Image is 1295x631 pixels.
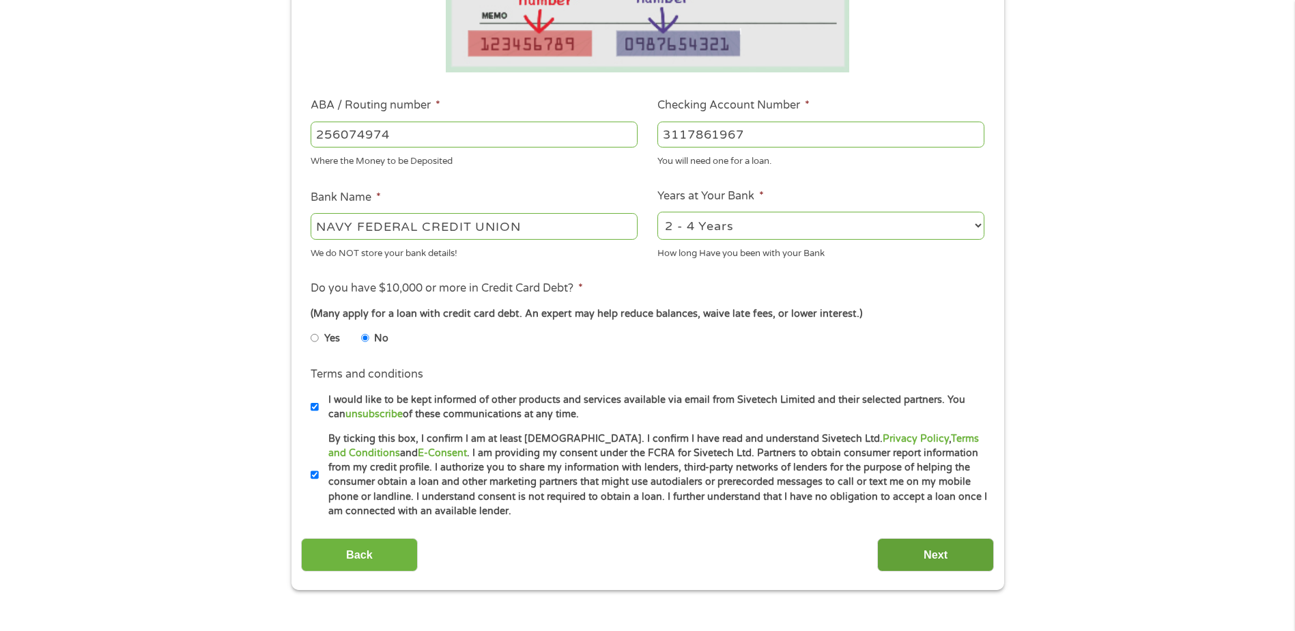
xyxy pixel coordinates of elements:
div: (Many apply for a loan with credit card debt. An expert may help reduce balances, waive late fees... [311,307,984,322]
input: Next [877,538,994,572]
div: We do NOT store your bank details! [311,242,638,260]
a: Privacy Policy [883,433,949,445]
div: You will need one for a loan. [657,150,984,169]
input: Back [301,538,418,572]
a: E-Consent [418,447,467,459]
label: Years at Your Bank [657,189,764,204]
input: 263177916 [311,122,638,148]
label: By ticking this box, I confirm I am at least [DEMOGRAPHIC_DATA]. I confirm I have read and unders... [319,432,988,519]
a: Terms and Conditions [328,433,979,459]
label: I would like to be kept informed of other products and services available via email from Sivetech... [319,393,988,422]
label: ABA / Routing number [311,98,440,113]
label: Do you have $10,000 or more in Credit Card Debt? [311,281,583,296]
label: Bank Name [311,191,381,205]
label: Yes [324,331,340,346]
div: Where the Money to be Deposited [311,150,638,169]
div: How long Have you been with your Bank [657,242,984,260]
label: Terms and conditions [311,367,423,382]
label: No [374,331,388,346]
label: Checking Account Number [657,98,810,113]
a: unsubscribe [345,408,403,420]
input: 345634636 [657,122,984,148]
